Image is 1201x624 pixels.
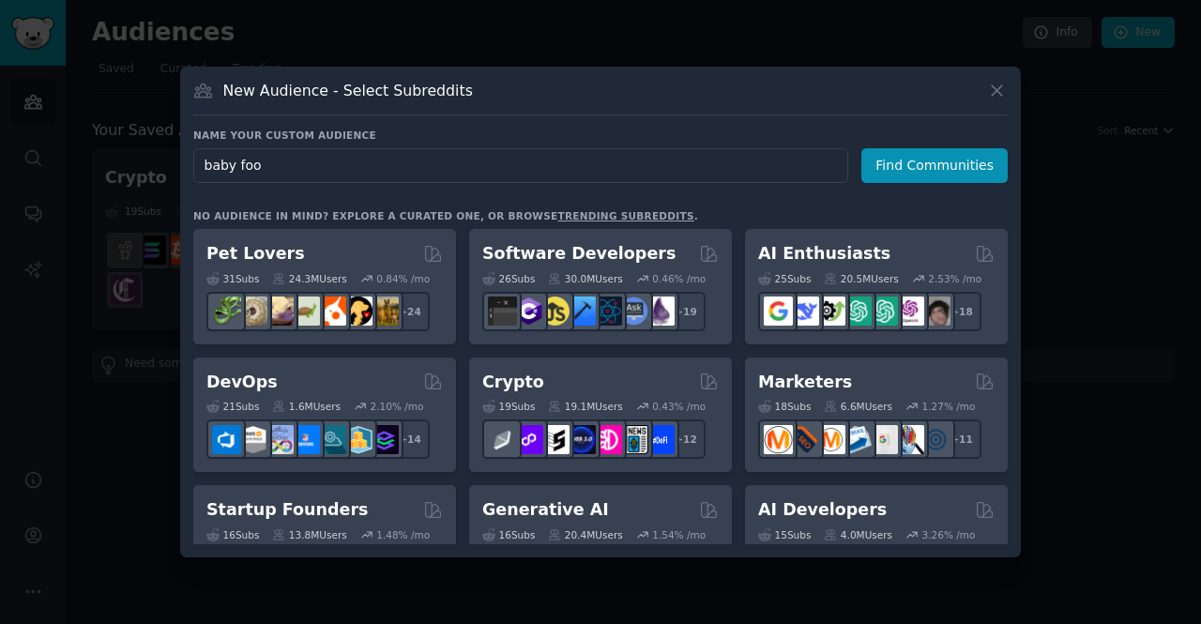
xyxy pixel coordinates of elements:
img: PetAdvice [343,297,372,326]
h2: DevOps [206,371,278,394]
img: software [488,297,517,326]
h2: Software Developers [482,242,676,266]
input: Pick a short name, like "Digital Marketers" or "Movie-Goers" [193,148,848,183]
div: 1.54 % /mo [652,528,706,541]
h2: AI Enthusiasts [758,242,890,266]
div: + 14 [390,419,430,459]
img: GoogleGeminiAI [764,297,793,326]
div: 16 Sub s [482,528,535,541]
div: 6.6M Users [824,400,892,413]
button: Find Communities [861,148,1008,183]
div: 15 Sub s [758,528,811,541]
h2: Startup Founders [206,498,368,522]
img: defiblockchain [593,425,622,454]
div: 26 Sub s [482,272,535,285]
img: OpenAIDev [895,297,924,326]
div: 19.1M Users [548,400,622,413]
div: + 19 [666,292,706,331]
div: 3.26 % /mo [922,528,976,541]
h2: Generative AI [482,498,609,522]
img: azuredevops [212,425,241,454]
h2: AI Developers [758,498,887,522]
img: web3 [567,425,596,454]
h3: Name your custom audience [193,129,1008,142]
img: cockatiel [317,297,346,326]
img: csharp [514,297,543,326]
div: 0.84 % /mo [376,272,430,285]
img: AItoolsCatalog [816,297,845,326]
img: 0xPolygon [514,425,543,454]
div: 0.46 % /mo [652,272,706,285]
img: ethstaker [540,425,570,454]
img: PlatformEngineers [370,425,399,454]
img: MarketingResearch [895,425,924,454]
div: 0.43 % /mo [652,400,706,413]
img: DevOpsLinks [291,425,320,454]
div: 25 Sub s [758,272,811,285]
img: platformengineering [317,425,346,454]
a: trending subreddits [557,210,693,221]
img: OnlineMarketing [921,425,950,454]
img: AskComputerScience [619,297,648,326]
div: 16 Sub s [206,528,259,541]
div: 20.5M Users [824,272,898,285]
img: ArtificalIntelligence [921,297,950,326]
img: AWS_Certified_Experts [238,425,267,454]
img: AskMarketing [816,425,845,454]
div: 2.53 % /mo [928,272,981,285]
img: defi_ [646,425,675,454]
img: content_marketing [764,425,793,454]
img: dogbreed [370,297,399,326]
img: Emailmarketing [843,425,872,454]
div: 2.10 % /mo [371,400,424,413]
div: + 18 [942,292,981,331]
div: + 11 [942,419,981,459]
h2: Marketers [758,371,852,394]
div: 30.0M Users [548,272,622,285]
div: 1.27 % /mo [922,400,976,413]
div: 18 Sub s [758,400,811,413]
h2: Pet Lovers [206,242,305,266]
img: ballpython [238,297,267,326]
img: chatgpt_prompts_ [869,297,898,326]
img: Docker_DevOps [265,425,294,454]
div: 21 Sub s [206,400,259,413]
img: leopardgeckos [265,297,294,326]
h2: Crypto [482,371,544,394]
img: bigseo [790,425,819,454]
div: 13.8M Users [272,528,346,541]
img: herpetology [212,297,241,326]
div: 31 Sub s [206,272,259,285]
img: CryptoNews [619,425,648,454]
div: No audience in mind? Explore a curated one, or browse . [193,209,698,222]
img: ethfinance [488,425,517,454]
img: reactnative [593,297,622,326]
img: learnjavascript [540,297,570,326]
img: iOSProgramming [567,297,596,326]
h3: New Audience - Select Subreddits [223,81,473,100]
img: elixir [646,297,675,326]
div: + 12 [666,419,706,459]
div: + 24 [390,292,430,331]
div: 20.4M Users [548,528,622,541]
div: 4.0M Users [824,528,892,541]
img: turtle [291,297,320,326]
div: 1.48 % /mo [376,528,430,541]
div: 19 Sub s [482,400,535,413]
div: 1.6M Users [272,400,341,413]
img: googleads [869,425,898,454]
div: 24.3M Users [272,272,346,285]
img: aws_cdk [343,425,372,454]
img: DeepSeek [790,297,819,326]
img: chatgpt_promptDesign [843,297,872,326]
